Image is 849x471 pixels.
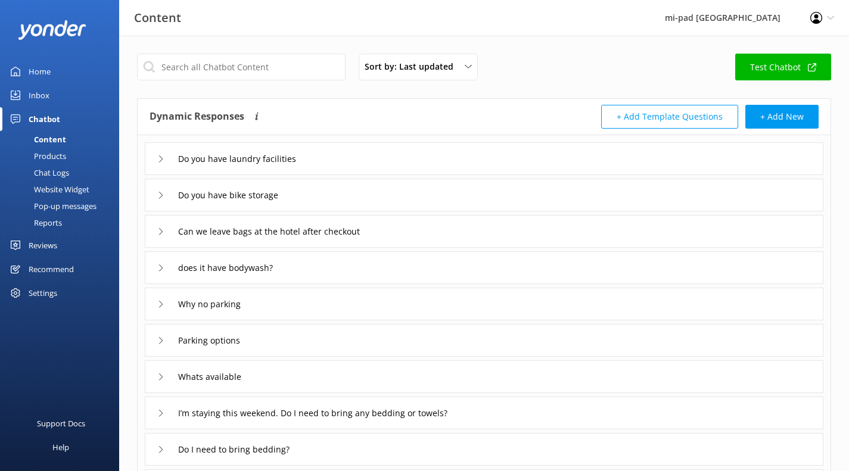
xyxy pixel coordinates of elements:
div: Inbox [29,83,49,107]
input: Search all Chatbot Content [137,54,346,80]
h3: Content [134,8,181,27]
a: Pop-up messages [7,198,119,214]
div: Settings [29,281,57,305]
button: + Add Template Questions [601,105,738,129]
div: Home [29,60,51,83]
img: yonder-white-logo.png [18,20,86,40]
span: Sort by: Last updated [365,60,461,73]
a: Chat Logs [7,164,119,181]
div: Website Widget [7,181,89,198]
div: Pop-up messages [7,198,97,214]
div: Reports [7,214,62,231]
a: Content [7,131,119,148]
div: Products [7,148,66,164]
button: + Add New [745,105,819,129]
h4: Dynamic Responses [150,105,244,129]
div: Chatbot [29,107,60,131]
div: Help [52,435,69,459]
a: Reports [7,214,119,231]
div: Reviews [29,233,57,257]
a: Website Widget [7,181,119,198]
div: Chat Logs [7,164,69,181]
div: Recommend [29,257,74,281]
a: Test Chatbot [735,54,831,80]
a: Products [7,148,119,164]
div: Support Docs [37,411,85,435]
div: Content [7,131,66,148]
